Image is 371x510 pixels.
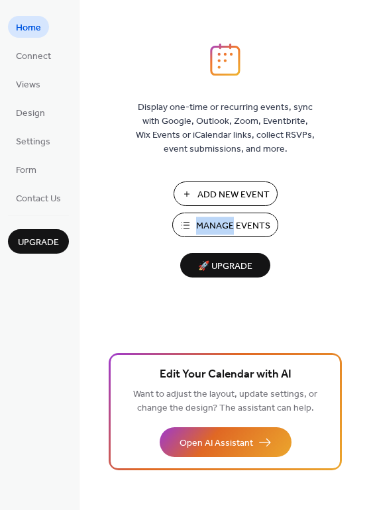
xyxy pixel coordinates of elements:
span: Display one-time or recurring events, sync with Google, Outlook, Zoom, Eventbrite, Wix Events or ... [136,101,315,156]
span: Views [16,78,40,92]
a: Form [8,158,44,180]
button: Open AI Assistant [160,427,291,457]
button: 🚀 Upgrade [180,253,270,278]
span: 🚀 Upgrade [188,258,262,276]
span: Add New Event [197,188,270,202]
span: Contact Us [16,192,61,206]
a: Home [8,16,49,38]
span: Open AI Assistant [180,436,253,450]
a: Design [8,101,53,123]
span: Settings [16,135,50,149]
a: Views [8,73,48,95]
button: Manage Events [172,213,278,237]
span: Upgrade [18,236,59,250]
span: Form [16,164,36,178]
span: Connect [16,50,51,64]
button: Upgrade [8,229,69,254]
a: Contact Us [8,187,69,209]
span: Home [16,21,41,35]
span: Want to adjust the layout, update settings, or change the design? The assistant can help. [133,385,317,417]
span: Edit Your Calendar with AI [160,366,291,384]
img: logo_icon.svg [210,43,240,76]
span: Manage Events [196,219,270,233]
span: Design [16,107,45,121]
a: Connect [8,44,59,66]
a: Settings [8,130,58,152]
button: Add New Event [174,181,278,206]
